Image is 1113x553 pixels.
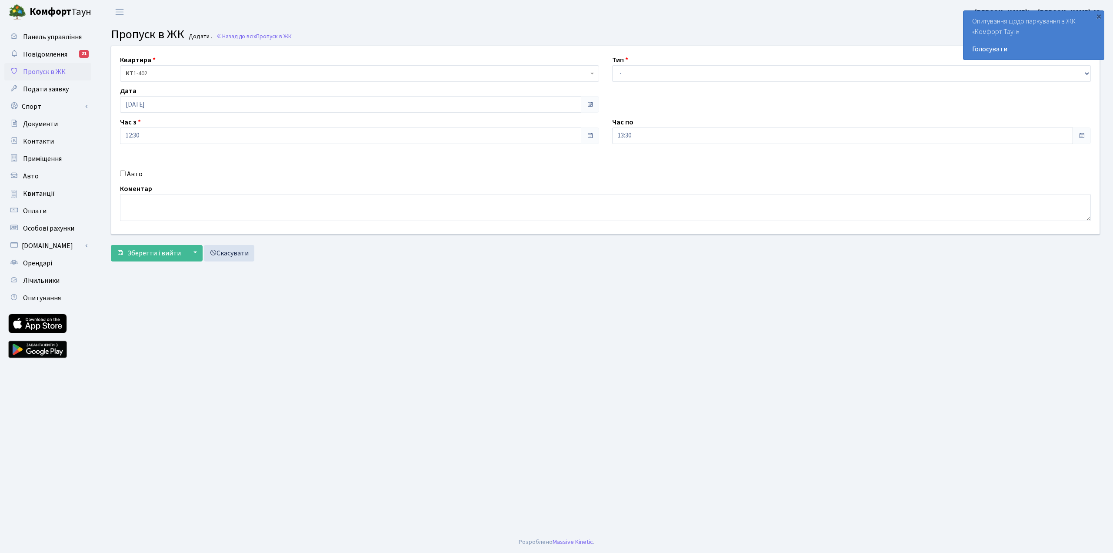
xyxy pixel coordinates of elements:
[23,119,58,129] span: Документи
[963,11,1104,60] div: Опитування щодо паркування в ЖК «Комфорт Таун»
[23,137,54,146] span: Контакти
[4,168,91,185] a: Авто
[23,67,66,77] span: Пропуск в ЖК
[126,69,133,78] b: КТ
[23,206,47,216] span: Оплати
[612,117,633,127] label: Час по
[30,5,91,20] span: Таун
[127,169,143,179] label: Авто
[519,537,594,547] div: Розроблено .
[4,185,91,202] a: Квитанції
[23,154,62,164] span: Приміщення
[4,133,91,150] a: Контакти
[4,220,91,237] a: Особові рахунки
[120,184,152,194] label: Коментар
[120,86,137,96] label: Дата
[4,46,91,63] a: Повідомлення21
[975,7,1103,17] a: [PERSON_NAME]’єв [PERSON_NAME]. Ю.
[4,98,91,115] a: Спорт
[120,117,141,127] label: Час з
[4,255,91,272] a: Орендарі
[216,32,292,40] a: Назад до всіхПропуск в ЖК
[612,55,628,65] label: Тип
[972,44,1095,54] a: Голосувати
[23,84,69,94] span: Подати заявку
[126,69,588,78] span: <b>КТ</b>&nbsp;&nbsp;&nbsp;&nbsp;1-402
[79,50,89,58] div: 21
[23,276,60,285] span: Лічильники
[127,248,181,258] span: Зберегти і вийти
[9,3,26,21] img: logo.png
[4,289,91,307] a: Опитування
[23,293,61,303] span: Опитування
[23,32,82,42] span: Панель управління
[204,245,254,261] a: Скасувати
[109,5,130,19] button: Переключити навігацію
[120,55,156,65] label: Квартира
[23,189,55,198] span: Квитанції
[30,5,71,19] b: Комфорт
[111,245,187,261] button: Зберегти і вийти
[1094,12,1103,20] div: ×
[4,28,91,46] a: Панель управління
[4,202,91,220] a: Оплати
[23,258,52,268] span: Орендарі
[187,33,212,40] small: Додати .
[120,65,599,82] span: <b>КТ</b>&nbsp;&nbsp;&nbsp;&nbsp;1-402
[256,32,292,40] span: Пропуск в ЖК
[4,237,91,255] a: [DOMAIN_NAME]
[553,537,593,546] a: Massive Kinetic
[23,224,74,233] span: Особові рахунки
[4,272,91,289] a: Лічильники
[4,115,91,133] a: Документи
[4,80,91,98] a: Подати заявку
[23,171,39,181] span: Авто
[111,26,184,43] span: Пропуск в ЖК
[4,63,91,80] a: Пропуск в ЖК
[23,50,67,59] span: Повідомлення
[4,150,91,168] a: Приміщення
